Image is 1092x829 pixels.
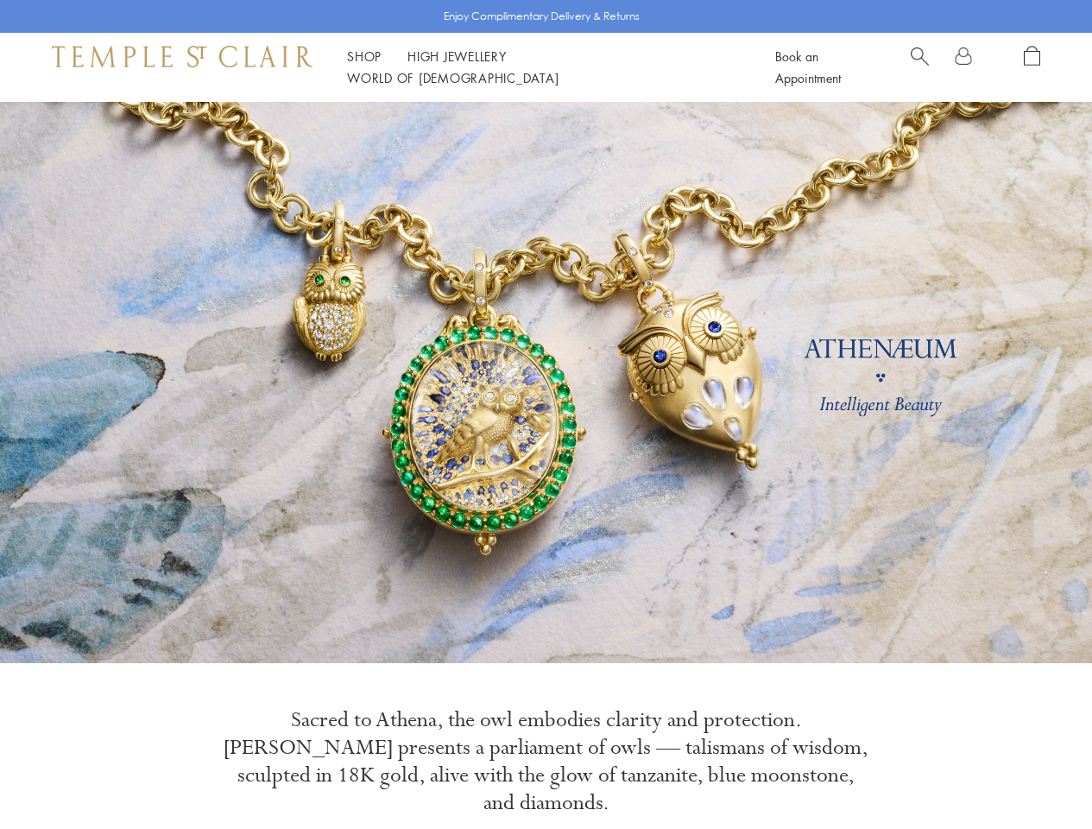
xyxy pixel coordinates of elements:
[911,46,929,89] a: Search
[347,47,382,65] a: ShopShop
[52,46,312,66] img: Temple St. Clair
[223,706,870,817] p: Sacred to Athena, the owl embodies clarity and protection. [PERSON_NAME] presents a parliament of...
[444,8,640,25] p: Enjoy Complimentary Delivery & Returns
[775,47,841,86] a: Book an Appointment
[407,47,507,65] a: High JewelleryHigh Jewellery
[347,46,736,89] nav: Main navigation
[347,69,559,86] a: World of [DEMOGRAPHIC_DATA]World of [DEMOGRAPHIC_DATA]
[1024,46,1040,89] a: Open Shopping Bag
